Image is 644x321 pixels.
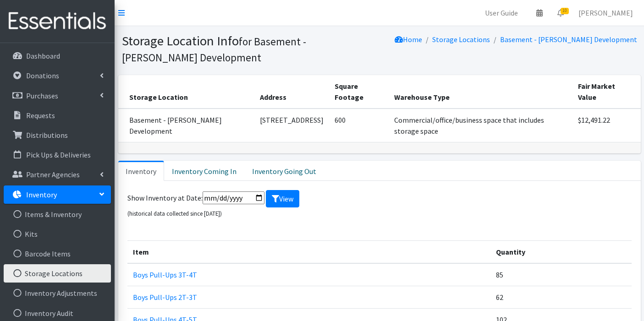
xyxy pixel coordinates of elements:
[133,293,197,302] a: Boys Pull-Ups 2T-3T
[4,245,111,263] a: Barcode Items
[389,75,572,109] th: Warehouse Type
[4,106,111,125] a: Requests
[4,126,111,144] a: Distributions
[329,75,389,109] th: Square Footage
[244,161,324,181] a: Inventory Going Out
[4,47,111,65] a: Dashboard
[4,66,111,85] a: Donations
[133,270,197,279] a: Boys Pull-Ups 3T-4T
[26,91,58,100] p: Purchases
[127,190,632,218] form: Show Inventory at Date:
[118,161,164,181] a: Inventory
[4,284,111,302] a: Inventory Adjustments
[478,4,525,22] a: User Guide
[26,150,91,159] p: Pick Ups & Deliveries
[572,75,641,109] th: Fair Market Value
[500,35,637,44] a: Basement - [PERSON_NAME] Development
[4,6,111,37] img: HumanEssentials
[4,205,111,223] a: Items & Inventory
[164,161,244,181] a: Inventory Coming In
[490,263,631,286] td: 85
[490,241,631,264] th: Quantity
[26,131,68,140] p: Distributions
[122,35,306,64] small: for Basement - [PERSON_NAME] Development
[4,185,111,204] a: Inventory
[4,87,111,105] a: Purchases
[118,75,254,109] th: Storage Location
[127,210,222,217] small: (historical data collected since [DATE])
[4,264,111,283] a: Storage Locations
[4,165,111,184] a: Partner Agencies
[389,109,572,142] td: Commercial/office/business space that includes storage space
[432,35,490,44] a: Storage Locations
[4,146,111,164] a: Pick Ups & Deliveries
[572,109,641,142] td: $12,491.22
[122,33,376,65] h1: Storage Location Info
[26,51,60,60] p: Dashboard
[4,225,111,243] a: Kits
[26,71,59,80] p: Donations
[26,170,80,179] p: Partner Agencies
[395,35,422,44] a: Home
[127,241,491,264] th: Item
[571,4,640,22] a: [PERSON_NAME]
[266,190,299,207] button: View
[254,75,329,109] th: Address
[490,286,631,309] td: 62
[329,109,389,142] td: 600
[26,111,55,120] p: Requests
[26,190,57,199] p: Inventory
[254,109,329,142] td: [STREET_ADDRESS]
[550,4,571,22] a: 10
[561,8,569,14] span: 10
[118,109,254,142] td: Basement - [PERSON_NAME] Development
